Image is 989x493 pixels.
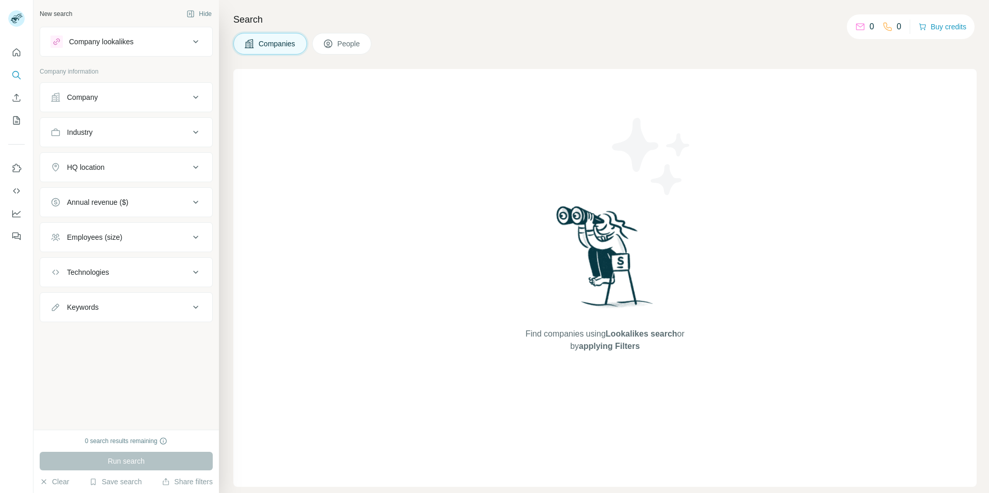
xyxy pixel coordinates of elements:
[69,37,133,47] div: Company lookalikes
[40,477,69,487] button: Clear
[8,182,25,200] button: Use Surfe API
[8,43,25,62] button: Quick start
[8,204,25,223] button: Dashboard
[552,203,659,318] img: Surfe Illustration - Woman searching with binoculars
[8,89,25,107] button: Enrich CSV
[67,267,109,277] div: Technologies
[179,6,219,22] button: Hide
[40,85,212,110] button: Company
[605,110,698,203] img: Surfe Illustration - Stars
[40,295,212,320] button: Keywords
[67,127,93,137] div: Industry
[85,436,168,446] div: 0 search results remaining
[606,329,677,338] span: Lookalikes search
[40,120,212,145] button: Industry
[869,21,874,33] p: 0
[8,227,25,245] button: Feedback
[8,159,25,178] button: Use Surfe on LinkedIn
[40,29,212,54] button: Company lookalikes
[40,225,212,250] button: Employees (size)
[918,20,966,34] button: Buy credits
[233,12,977,27] h4: Search
[67,302,98,312] div: Keywords
[40,67,213,76] p: Company information
[40,260,212,285] button: Technologies
[89,477,142,487] button: Save search
[8,66,25,84] button: Search
[897,21,901,33] p: 0
[8,111,25,130] button: My lists
[67,197,128,207] div: Annual revenue ($)
[40,9,72,19] div: New search
[40,155,212,180] button: HQ location
[522,328,687,353] span: Find companies using or by
[162,477,213,487] button: Share filters
[67,162,105,172] div: HQ location
[40,190,212,215] button: Annual revenue ($)
[337,39,361,49] span: People
[259,39,296,49] span: Companies
[67,232,122,242] div: Employees (size)
[67,92,98,102] div: Company
[579,342,640,350] span: applying Filters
